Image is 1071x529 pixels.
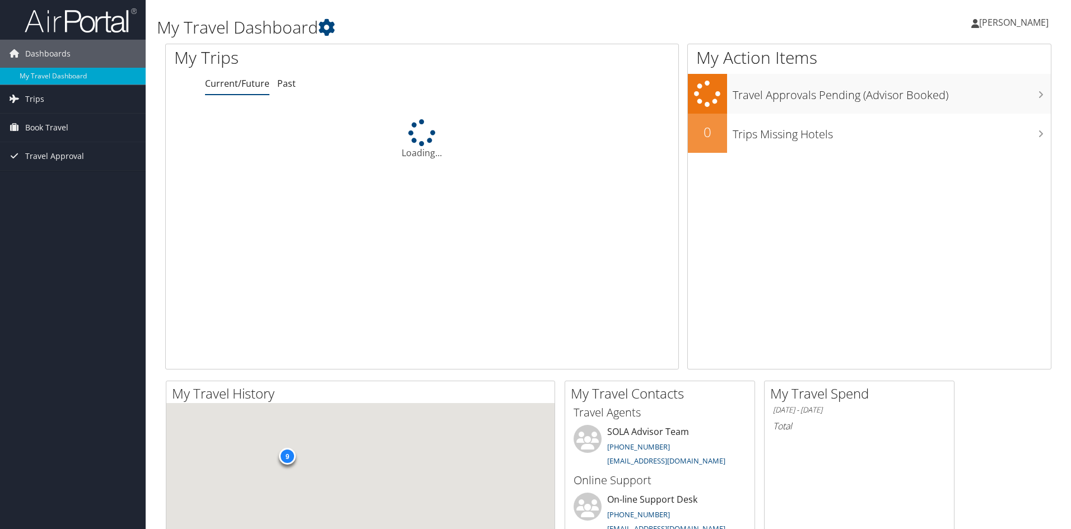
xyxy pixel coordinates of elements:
h2: 0 [688,123,727,142]
a: Current/Future [205,77,269,90]
h6: [DATE] - [DATE] [773,405,946,415]
h1: My Action Items [688,46,1051,69]
a: [EMAIL_ADDRESS][DOMAIN_NAME] [607,456,725,466]
a: [PHONE_NUMBER] [607,509,670,519]
div: 9 [279,448,296,465]
span: Trips [25,85,44,113]
li: SOLA Advisor Team [568,425,752,471]
h1: My Travel Dashboard [157,16,759,39]
img: airportal-logo.png [25,7,137,34]
span: Book Travel [25,114,68,142]
h3: Trips Missing Hotels [733,121,1051,142]
a: [PERSON_NAME] [971,6,1060,39]
div: Loading... [166,119,678,160]
h6: Total [773,420,946,432]
a: 0Trips Missing Hotels [688,114,1051,153]
h2: My Travel Contacts [571,384,755,403]
h1: My Trips [174,46,457,69]
a: Past [277,77,296,90]
h2: My Travel Spend [770,384,954,403]
a: Travel Approvals Pending (Advisor Booked) [688,74,1051,114]
a: [PHONE_NUMBER] [607,442,670,452]
span: Travel Approval [25,142,84,170]
h3: Travel Approvals Pending (Advisor Booked) [733,82,1051,103]
h2: My Travel History [172,384,555,403]
span: [PERSON_NAME] [979,16,1049,29]
h3: Online Support [574,472,746,488]
span: Dashboards [25,40,71,68]
h3: Travel Agents [574,405,746,420]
